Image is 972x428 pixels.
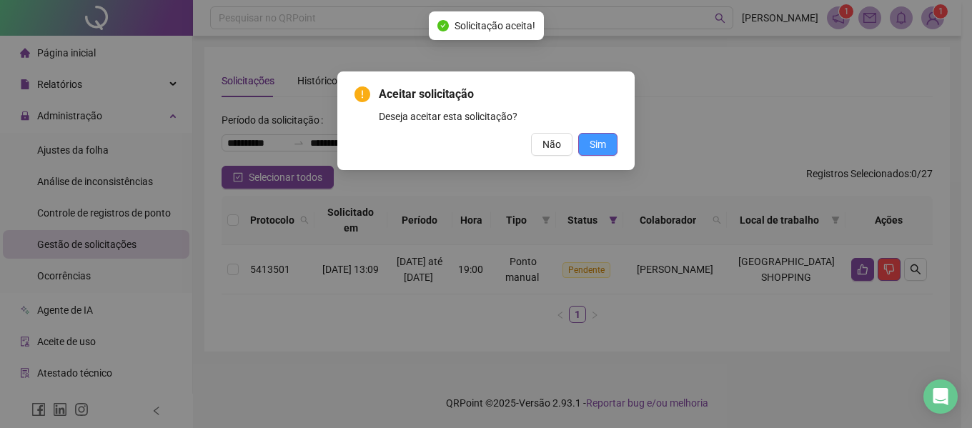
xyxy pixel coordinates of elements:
span: Solicitação aceita! [455,18,535,34]
span: Não [542,136,561,152]
span: exclamation-circle [354,86,370,102]
button: Não [531,133,572,156]
div: Deseja aceitar esta solicitação? [379,109,618,124]
span: check-circle [437,20,449,31]
button: Sim [578,133,618,156]
span: Sim [590,136,606,152]
div: Open Intercom Messenger [923,379,958,414]
span: Aceitar solicitação [379,86,618,103]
